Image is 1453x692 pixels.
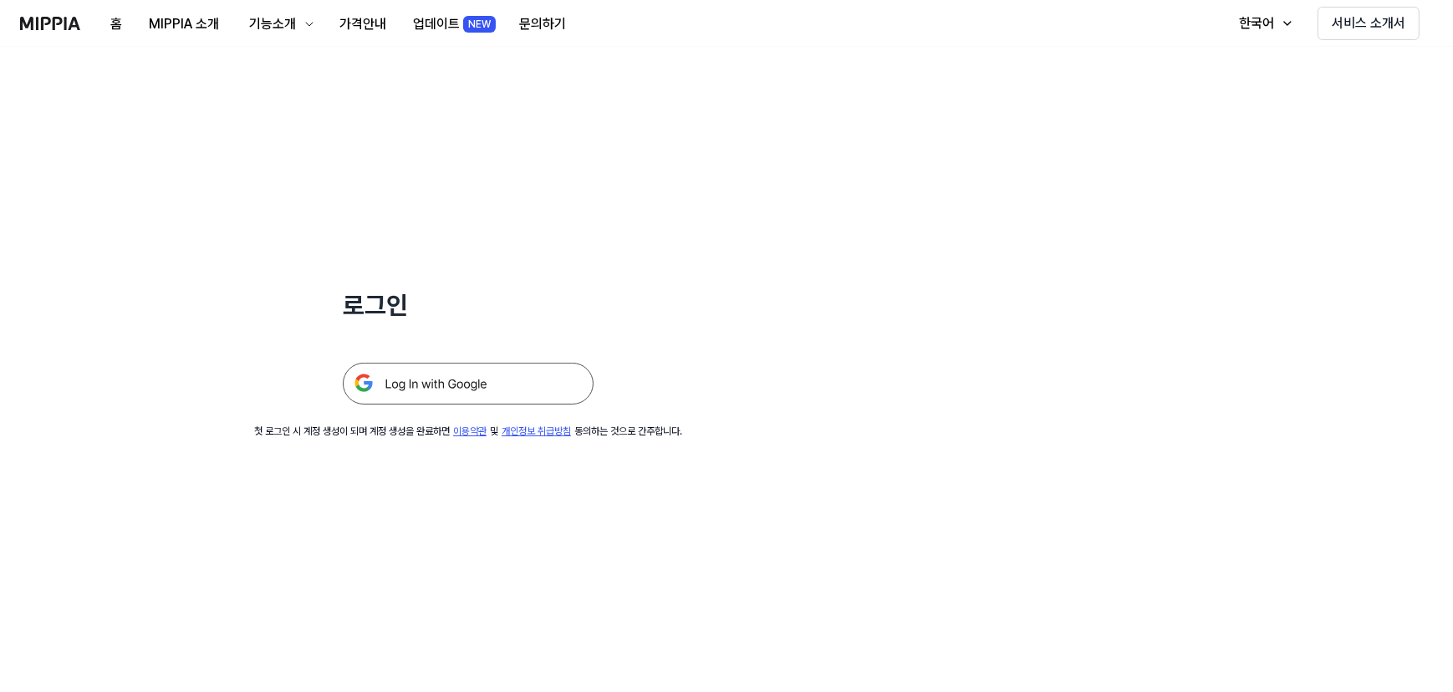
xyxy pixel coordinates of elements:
button: 문의하기 [506,8,579,41]
div: NEW [463,16,496,33]
button: 기능소개 [232,8,326,41]
button: 업데이트NEW [400,8,506,41]
h1: 로그인 [343,287,594,323]
button: 서비스 소개서 [1318,7,1420,40]
a: 이용약관 [453,425,487,437]
button: MIPPIA 소개 [135,8,232,41]
a: 업데이트NEW [400,1,506,47]
div: 한국어 [1236,13,1277,33]
a: 개인정보 취급방침 [502,425,571,437]
button: 홈 [97,8,135,41]
button: 가격안내 [326,8,400,41]
div: 기능소개 [246,14,299,34]
img: logo [20,17,80,30]
button: 한국어 [1222,7,1304,40]
img: 구글 로그인 버튼 [343,363,594,405]
div: 첫 로그인 시 계정 생성이 되며 계정 생성을 완료하면 및 동의하는 것으로 간주합니다. [254,425,682,439]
